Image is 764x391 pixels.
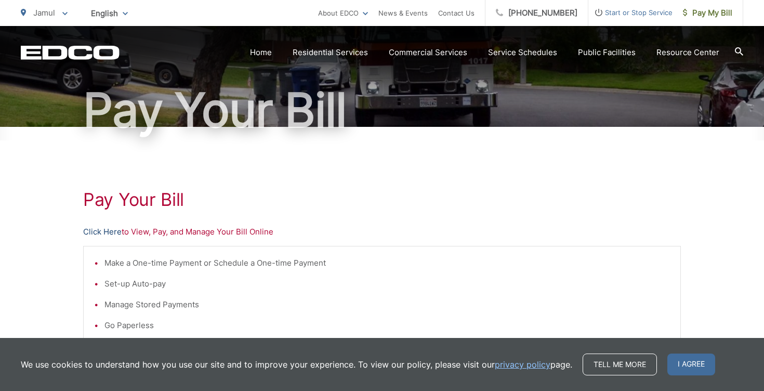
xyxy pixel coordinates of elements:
a: privacy policy [495,358,550,371]
a: Service Schedules [488,46,557,59]
a: News & Events [378,7,428,19]
h1: Pay Your Bill [83,189,681,210]
li: Manage Stored Payments [104,298,670,311]
a: Public Facilities [578,46,636,59]
h1: Pay Your Bill [21,84,743,136]
a: EDCD logo. Return to the homepage. [21,45,120,60]
li: Go Paperless [104,319,670,332]
p: We use cookies to understand how you use our site and to improve your experience. To view our pol... [21,358,572,371]
li: Make a One-time Payment or Schedule a One-time Payment [104,257,670,269]
a: Contact Us [438,7,475,19]
li: Set-up Auto-pay [104,278,670,290]
a: Residential Services [293,46,368,59]
span: English [83,4,136,22]
a: Resource Center [656,46,719,59]
a: Commercial Services [389,46,467,59]
p: to View, Pay, and Manage Your Bill Online [83,226,681,238]
a: Home [250,46,272,59]
span: Jamul [33,8,55,18]
a: Tell me more [583,354,657,375]
a: Click Here [83,226,122,238]
a: About EDCO [318,7,368,19]
span: Pay My Bill [683,7,732,19]
span: I agree [667,354,715,375]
